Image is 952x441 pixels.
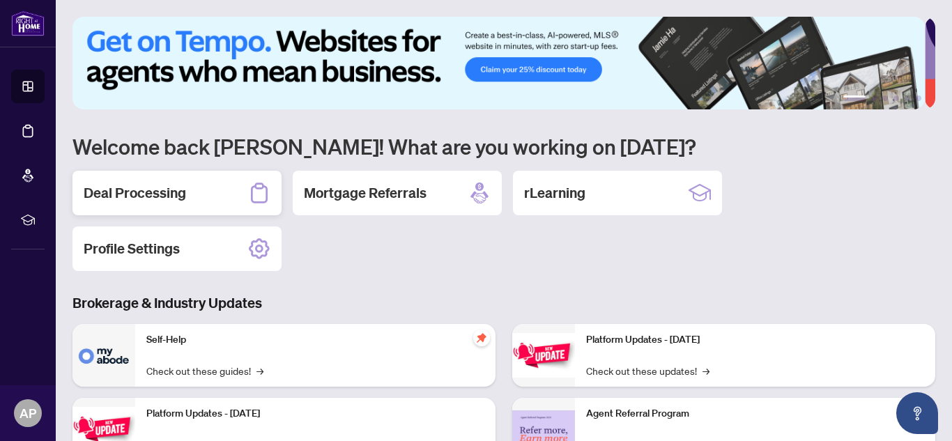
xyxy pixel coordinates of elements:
[586,363,709,378] a: Check out these updates!→
[72,17,925,109] img: Slide 0
[916,95,921,101] button: 6
[20,403,36,423] span: AP
[905,95,910,101] button: 5
[146,332,484,348] p: Self-Help
[893,95,899,101] button: 4
[146,406,484,421] p: Platform Updates - [DATE]
[256,363,263,378] span: →
[896,392,938,434] button: Open asap
[84,239,180,258] h2: Profile Settings
[512,333,575,377] img: Platform Updates - June 23, 2025
[72,324,135,387] img: Self-Help
[843,95,866,101] button: 1
[304,183,427,203] h2: Mortgage Referrals
[84,183,186,203] h2: Deal Processing
[703,363,709,378] span: →
[524,183,585,203] h2: rLearning
[146,363,263,378] a: Check out these guides!→
[882,95,888,101] button: 3
[586,332,924,348] p: Platform Updates - [DATE]
[871,95,877,101] button: 2
[586,406,924,421] p: Agent Referral Program
[11,10,45,36] img: logo
[473,330,490,346] span: pushpin
[72,293,935,313] h3: Brokerage & Industry Updates
[72,133,935,160] h1: Welcome back [PERSON_NAME]! What are you working on [DATE]?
